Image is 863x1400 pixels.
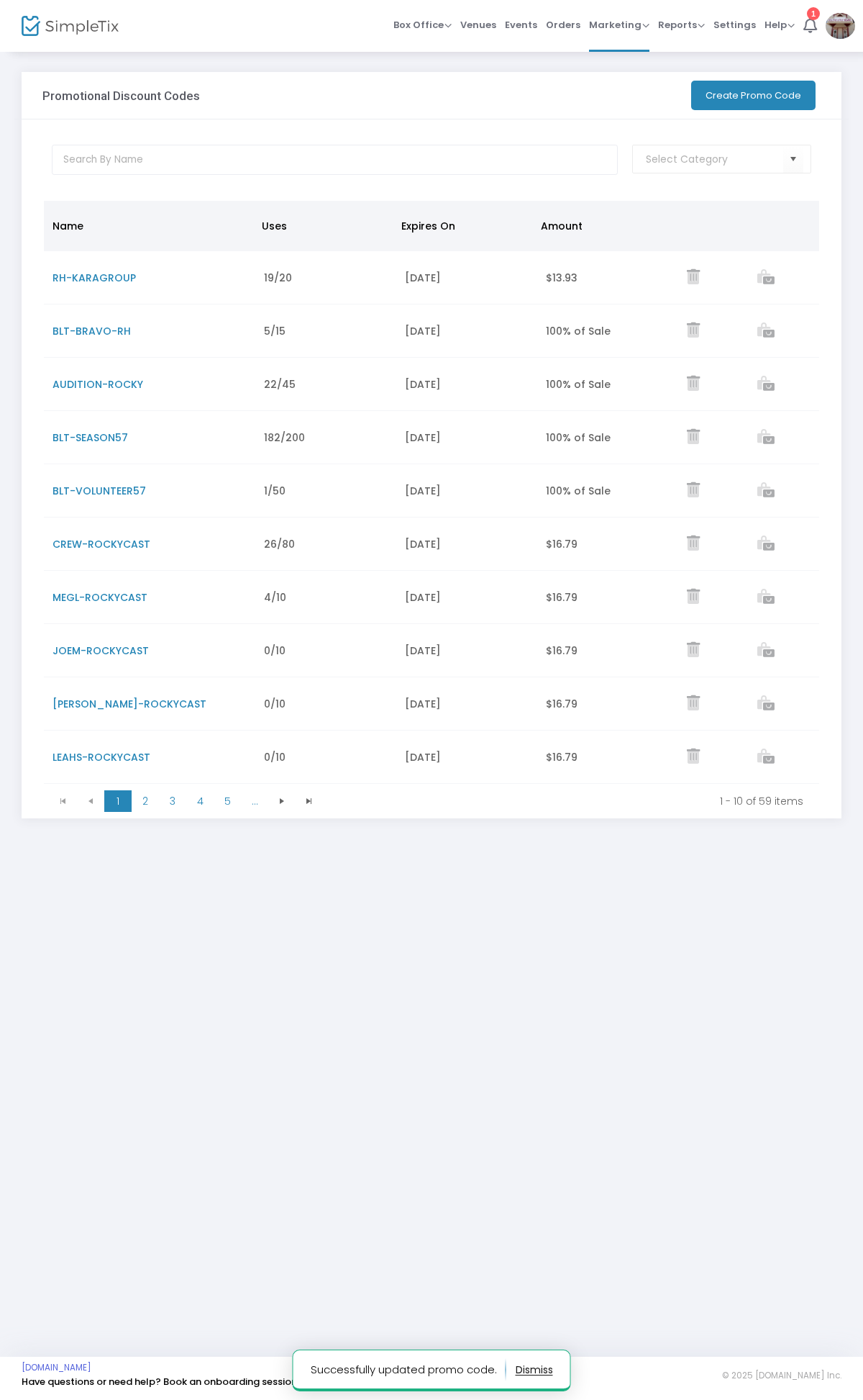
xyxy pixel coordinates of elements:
[276,795,288,807] span: Go to the next page
[722,1370,841,1381] span: © 2025 [DOMAIN_NAME] Inc.
[807,7,820,20] div: 1
[52,271,136,285] span: RH-KARAGROUP
[401,219,455,233] span: Expires On
[691,81,816,110] button: Create Promo Code
[764,18,795,32] span: Help
[52,219,83,233] span: Name
[405,590,529,605] div: [DATE]
[52,145,618,175] input: Search By Name
[296,790,323,812] span: Go to the last page
[104,790,132,812] span: Page 1
[405,697,529,711] div: [DATE]
[546,271,577,285] span: $13.93
[186,790,214,812] span: Page 4
[52,537,150,551] span: CREW-ROCKYCAST
[757,697,775,712] a: View list of orders which used this promo code.
[264,430,305,445] span: 182/200
[546,537,577,551] span: $16.79
[132,790,159,812] span: Page 2
[262,219,287,233] span: Uses
[405,750,529,764] div: [DATE]
[546,377,611,392] span: 100% of Sale
[264,484,286,498] span: 1/50
[546,484,611,498] span: 100% of Sale
[757,271,775,286] a: View list of orders which used this promo code.
[405,271,529,285] div: [DATE]
[505,6,537,43] span: Events
[405,643,529,658] div: [DATE]
[546,697,577,711] span: $16.79
[757,378,775,392] a: View list of orders which used this promo code.
[393,18,452,32] span: Box Office
[52,697,206,711] span: [PERSON_NAME]-ROCKYCAST
[757,431,775,446] a: View list of orders which used this promo code.
[52,643,149,658] span: JOEM-ROCKYCAST
[405,377,529,392] div: [DATE]
[546,643,577,658] span: $16.79
[757,538,775,552] a: View list of orders which used this promo code.
[589,18,649,32] span: Marketing
[405,430,529,445] div: [DATE]
[333,794,803,808] kendo-pager-info: 1 - 10 of 59 items
[546,324,611,338] span: 100% of Sale
[52,324,131,338] span: BLT-BRAVO-RH
[405,484,529,498] div: [DATE]
[541,219,583,233] span: Amount
[264,537,295,551] span: 26/80
[757,484,775,499] a: View list of orders which used this promo code.
[264,324,286,338] span: 5/15
[546,6,580,43] span: Orders
[22,1362,91,1373] a: [DOMAIN_NAME]
[646,152,784,167] input: Select Category
[757,325,775,339] a: View list of orders which used this promo code.
[460,6,496,43] span: Venues
[303,795,315,807] span: Go to the last page
[757,751,775,765] a: View list of orders which used this promo code.
[757,644,775,659] a: View list of orders which used this promo code.
[52,590,147,605] span: MEGL-ROCKYCAST
[52,484,146,498] span: BLT-VOLUNTEER57
[405,537,529,551] div: [DATE]
[311,1358,506,1381] p: Successfully updated promo code.
[52,377,143,392] span: AUDITION-ROCKY
[546,430,611,445] span: 100% of Sale
[757,591,775,605] a: View list of orders which used this promo code.
[546,750,577,764] span: $16.79
[44,201,819,784] div: Data table
[658,18,705,32] span: Reports
[264,643,286,658] span: 0/10
[264,697,286,711] span: 0/10
[42,89,200,103] h3: Promotional Discount Codes
[241,790,268,812] span: Page 6
[264,377,296,392] span: 22/45
[264,590,286,605] span: 4/10
[268,790,296,812] span: Go to the next page
[22,1375,320,1388] a: Have questions or need help? Book an onboarding session here
[159,790,186,812] span: Page 3
[264,271,292,285] span: 19/20
[52,750,150,764] span: LEAHS-ROCKYCAST
[546,590,577,605] span: $16.79
[405,324,529,338] div: [DATE]
[516,1358,553,1381] button: dismiss
[713,6,756,43] span: Settings
[214,790,241,812] span: Page 5
[264,750,286,764] span: 0/10
[783,145,803,174] button: Select
[52,430,128,445] span: BLT-SEASON57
